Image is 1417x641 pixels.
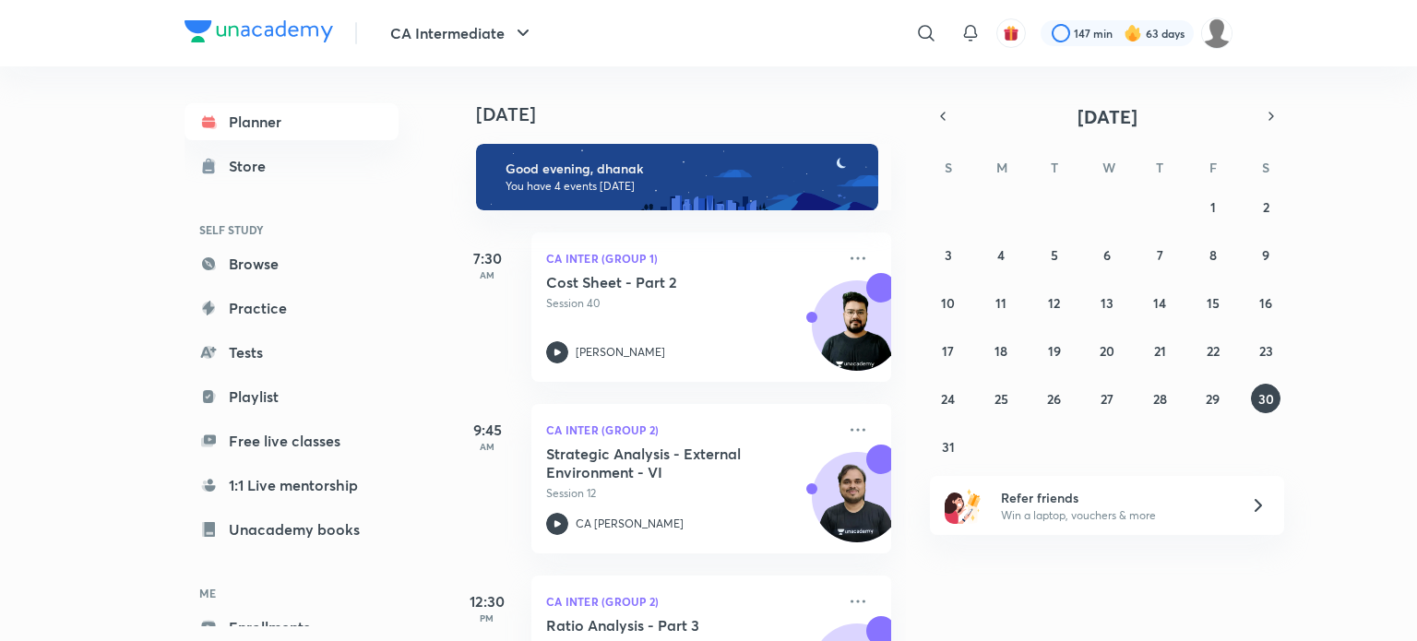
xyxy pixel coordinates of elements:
[934,384,963,413] button: August 24, 2025
[1124,24,1142,42] img: streak
[1092,288,1122,317] button: August 13, 2025
[1262,159,1269,176] abbr: Saturday
[185,511,399,548] a: Unacademy books
[576,516,684,532] p: CA [PERSON_NAME]
[1154,342,1166,360] abbr: August 21, 2025
[185,422,399,459] a: Free live classes
[379,15,545,52] button: CA Intermediate
[1003,25,1019,42] img: avatar
[945,487,982,524] img: referral
[1198,336,1228,365] button: August 22, 2025
[506,179,862,194] p: You have 4 events [DATE]
[1092,384,1122,413] button: August 27, 2025
[1209,159,1217,176] abbr: Friday
[185,577,399,609] h6: ME
[997,246,1005,264] abbr: August 4, 2025
[1101,390,1113,408] abbr: August 27, 2025
[994,390,1008,408] abbr: August 25, 2025
[1263,198,1269,216] abbr: August 2, 2025
[1198,288,1228,317] button: August 15, 2025
[986,384,1016,413] button: August 25, 2025
[185,20,333,42] img: Company Logo
[1100,342,1114,360] abbr: August 20, 2025
[185,467,399,504] a: 1:1 Live mentorship
[1157,246,1163,264] abbr: August 7, 2025
[1092,240,1122,269] button: August 6, 2025
[185,148,399,184] a: Store
[546,273,776,291] h5: Cost Sheet - Part 2
[941,294,955,312] abbr: August 10, 2025
[1201,18,1232,49] img: dhanak
[1040,288,1069,317] button: August 12, 2025
[229,155,277,177] div: Store
[995,294,1006,312] abbr: August 11, 2025
[1207,342,1220,360] abbr: August 22, 2025
[1198,240,1228,269] button: August 8, 2025
[506,160,862,177] h6: Good evening, dhanak
[1101,294,1113,312] abbr: August 13, 2025
[1102,159,1115,176] abbr: Wednesday
[934,432,963,461] button: August 31, 2025
[185,245,399,282] a: Browse
[1051,159,1058,176] abbr: Tuesday
[1001,488,1228,507] h6: Refer friends
[1259,342,1273,360] abbr: August 23, 2025
[185,334,399,371] a: Tests
[1251,288,1280,317] button: August 16, 2025
[1251,384,1280,413] button: August 30, 2025
[986,288,1016,317] button: August 11, 2025
[996,18,1026,48] button: avatar
[1206,390,1220,408] abbr: August 29, 2025
[986,240,1016,269] button: August 4, 2025
[956,103,1258,129] button: [DATE]
[1198,384,1228,413] button: August 29, 2025
[450,441,524,452] p: AM
[945,159,952,176] abbr: Sunday
[1048,294,1060,312] abbr: August 12, 2025
[1209,246,1217,264] abbr: August 8, 2025
[450,612,524,623] p: PM
[185,290,399,326] a: Practice
[546,419,836,441] p: CA Inter (Group 2)
[942,438,955,456] abbr: August 31, 2025
[986,336,1016,365] button: August 18, 2025
[450,247,524,269] h5: 7:30
[1207,294,1220,312] abbr: August 15, 2025
[934,336,963,365] button: August 17, 2025
[1078,104,1137,129] span: [DATE]
[546,616,776,635] h5: Ratio Analysis - Part 3
[1153,390,1167,408] abbr: August 28, 2025
[185,20,333,47] a: Company Logo
[1103,246,1111,264] abbr: August 6, 2025
[994,342,1007,360] abbr: August 18, 2025
[1251,240,1280,269] button: August 9, 2025
[996,159,1007,176] abbr: Monday
[945,246,952,264] abbr: August 3, 2025
[1251,192,1280,221] button: August 2, 2025
[450,590,524,612] h5: 12:30
[1040,240,1069,269] button: August 5, 2025
[185,103,399,140] a: Planner
[546,485,836,502] p: Session 12
[476,144,878,210] img: evening
[450,419,524,441] h5: 9:45
[1198,192,1228,221] button: August 1, 2025
[1210,198,1216,216] abbr: August 1, 2025
[1048,342,1061,360] abbr: August 19, 2025
[1145,240,1174,269] button: August 7, 2025
[1259,294,1272,312] abbr: August 16, 2025
[450,269,524,280] p: AM
[934,288,963,317] button: August 10, 2025
[546,247,836,269] p: CA Inter (Group 1)
[546,445,776,481] h5: Strategic Analysis - External Environment - VI
[1047,390,1061,408] abbr: August 26, 2025
[1040,384,1069,413] button: August 26, 2025
[813,462,901,551] img: Avatar
[1001,507,1228,524] p: Win a laptop, vouchers & more
[942,342,954,360] abbr: August 17, 2025
[185,214,399,245] h6: SELF STUDY
[1145,288,1174,317] button: August 14, 2025
[1156,159,1163,176] abbr: Thursday
[576,344,665,361] p: [PERSON_NAME]
[1145,336,1174,365] button: August 21, 2025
